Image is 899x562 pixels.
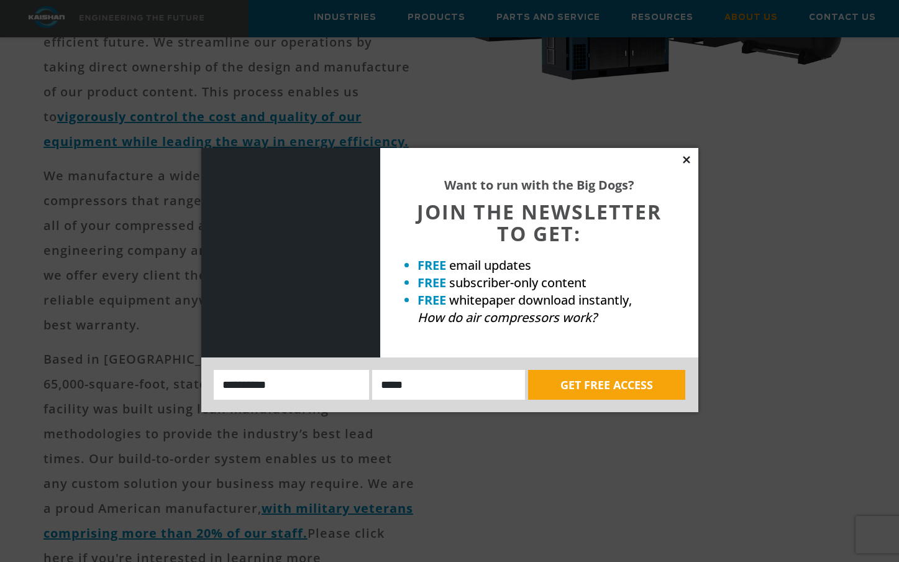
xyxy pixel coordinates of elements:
[444,177,634,193] strong: Want to run with the Big Dogs?
[449,292,632,308] span: whitepaper download instantly,
[449,274,586,291] span: subscriber-only content
[418,292,446,308] strong: FREE
[418,257,446,274] strong: FREE
[681,154,692,165] button: Close
[372,370,525,400] input: Email
[528,370,685,400] button: GET FREE ACCESS
[214,370,370,400] input: Name:
[449,257,531,274] span: email updates
[417,198,662,247] span: JOIN THE NEWSLETTER TO GET:
[418,274,446,291] strong: FREE
[418,309,597,326] em: How do air compressors work?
